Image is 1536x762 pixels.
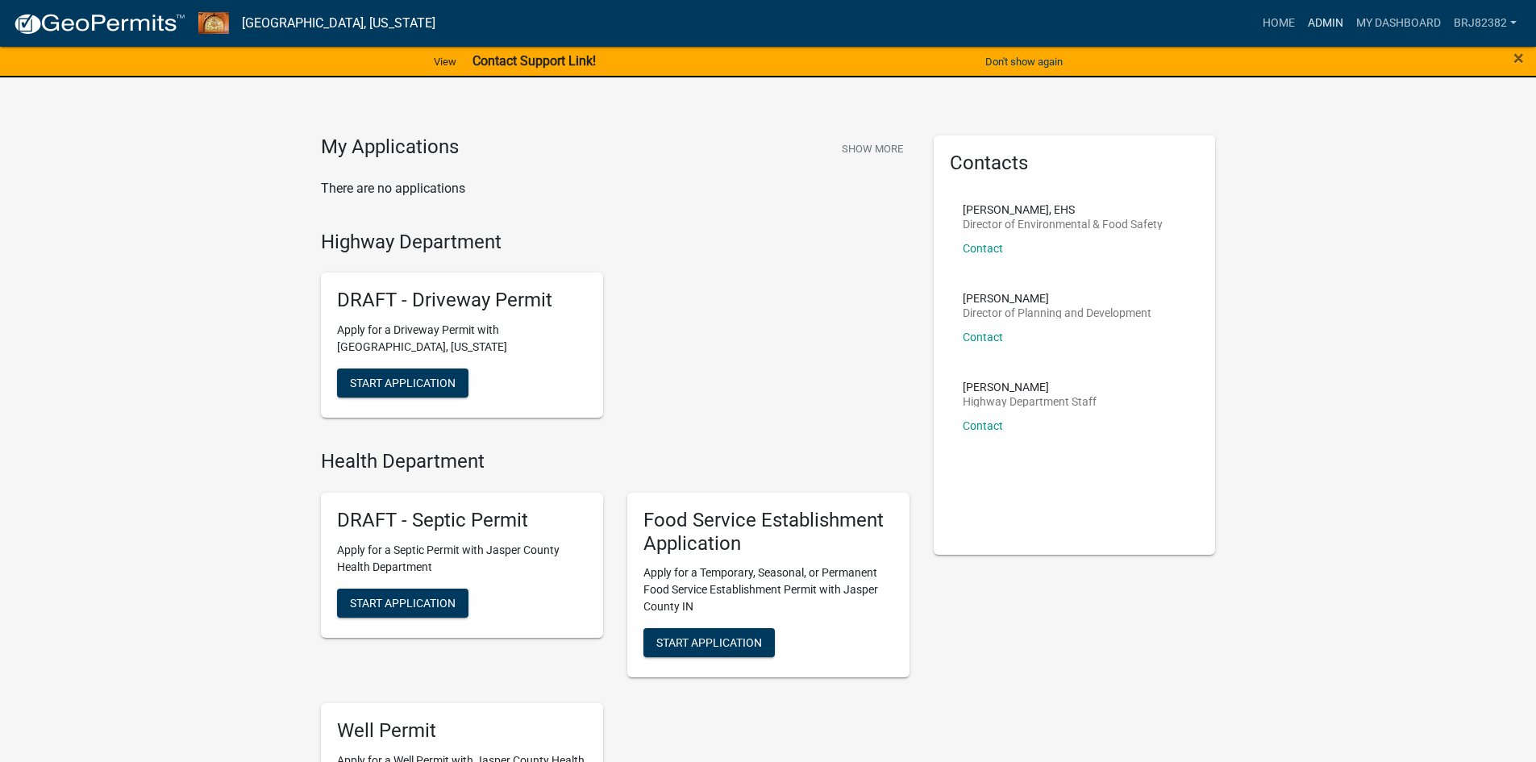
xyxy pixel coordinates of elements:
strong: Contact Support Link! [472,53,596,69]
h4: Highway Department [321,231,910,254]
h5: DRAFT - Septic Permit [337,509,587,532]
h5: DRAFT - Driveway Permit [337,289,587,312]
button: Start Application [337,369,468,398]
img: Jasper County, Indiana [198,12,229,34]
h4: Health Department [321,450,910,473]
span: Start Application [656,636,762,649]
button: Close [1513,48,1524,68]
p: Apply for a Driveway Permit with [GEOGRAPHIC_DATA], [US_STATE] [337,322,587,356]
h5: Food Service Establishment Application [643,509,893,556]
a: Admin [1301,8,1350,39]
span: × [1513,47,1524,69]
p: Director of Planning and Development [963,307,1151,319]
a: brj82382 [1447,8,1523,39]
a: Home [1256,8,1301,39]
p: [PERSON_NAME] [963,381,1097,393]
button: Don't show again [979,48,1069,75]
p: There are no applications [321,179,910,198]
button: Show More [835,135,910,162]
a: Contact [963,331,1003,344]
a: My Dashboard [1350,8,1447,39]
p: Director of Environmental & Food Safety [963,219,1163,230]
button: Start Application [337,589,468,618]
h5: Well Permit [337,719,587,743]
p: Apply for a Temporary, Seasonal, or Permanent Food Service Establishment Permit with Jasper Count... [643,564,893,615]
p: Highway Department Staff [963,396,1097,407]
span: Start Application [350,377,456,389]
a: Contact [963,242,1003,255]
button: Start Application [643,628,775,657]
a: View [427,48,463,75]
p: [PERSON_NAME], EHS [963,204,1163,215]
a: Contact [963,419,1003,432]
a: [GEOGRAPHIC_DATA], [US_STATE] [242,10,435,37]
h5: Contacts [950,152,1200,175]
span: Start Application [350,596,456,609]
h4: My Applications [321,135,459,160]
p: [PERSON_NAME] [963,293,1151,304]
p: Apply for a Septic Permit with Jasper County Health Department [337,542,587,576]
